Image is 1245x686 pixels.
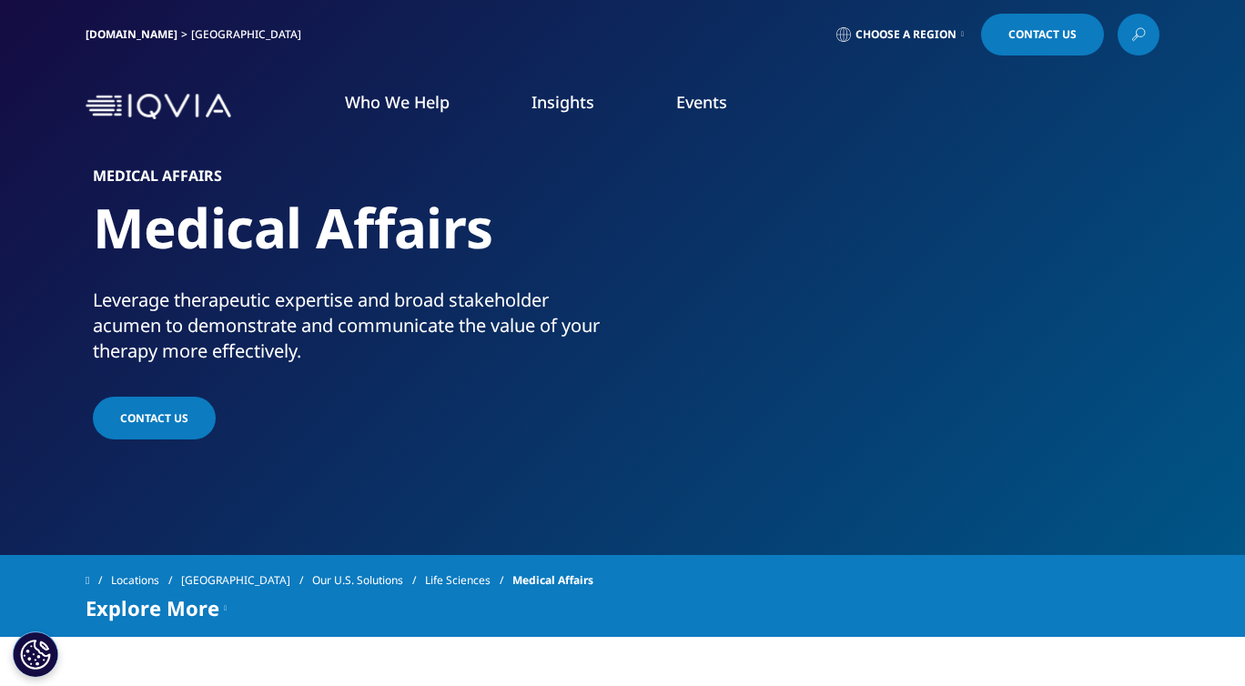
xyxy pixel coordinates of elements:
[93,168,616,194] h6: Medical Affairs
[93,397,216,439] a: Contact Us
[981,14,1104,55] a: Contact Us
[312,564,425,597] a: Our U.S. Solutions
[86,597,219,619] span: Explore More
[111,564,181,597] a: Locations
[345,91,450,113] a: Who We Help
[191,27,309,42] div: [GEOGRAPHIC_DATA]
[512,564,593,597] span: Medical Affairs
[181,564,312,597] a: [GEOGRAPHIC_DATA]
[1008,29,1077,40] span: Contact Us
[855,27,957,42] span: Choose a Region
[13,631,58,677] button: Cookies Settings
[238,64,1159,149] nav: Primary
[93,288,616,364] div: Leverage therapeutic expertise and broad stakeholder acumen to demonstrate and communicate the va...
[676,91,727,113] a: Events
[93,194,616,288] h1: Medical Affairs
[531,91,594,113] a: Insights
[666,168,1153,532] img: 239_colleagues-collaborating-together.jpg
[120,410,188,426] span: Contact Us
[86,94,231,120] img: IQVIA Healthcare Information Technology and Pharma Clinical Research Company
[86,26,177,42] a: [DOMAIN_NAME]
[425,564,512,597] a: Life Sciences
